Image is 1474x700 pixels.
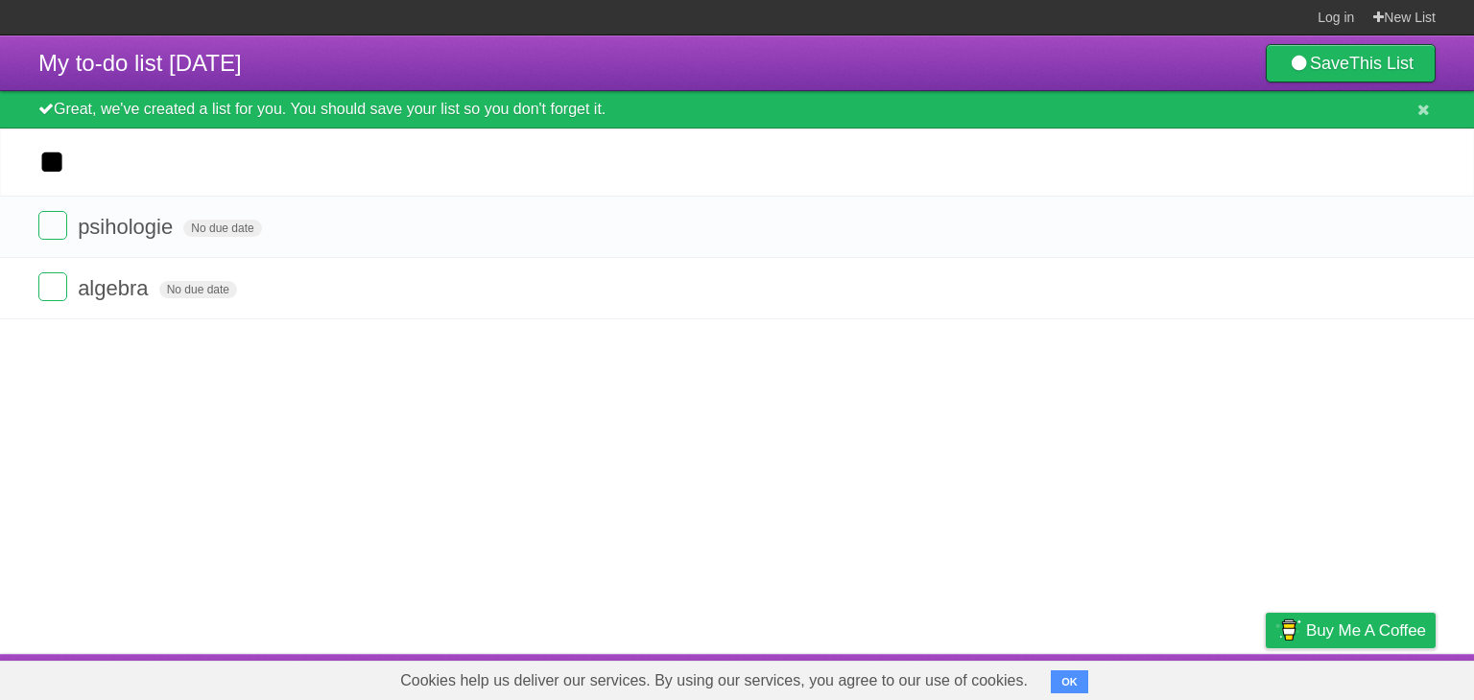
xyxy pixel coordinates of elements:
[78,215,178,239] span: psihologie
[1266,44,1436,82] a: SaveThis List
[38,50,242,76] span: My to-do list [DATE]
[1275,614,1301,646] img: Buy me a coffee
[1010,659,1051,695] a: About
[1074,659,1152,695] a: Developers
[38,272,67,301] label: Done
[1176,659,1218,695] a: Terms
[381,662,1047,700] span: Cookies help us deliver our services. By using our services, you agree to our use of cookies.
[1315,659,1436,695] a: Suggest a feature
[78,276,153,300] : algebra
[159,281,237,298] span: No due date
[183,220,261,237] span: No due date
[38,211,67,240] label: Done
[1306,614,1426,647] span: Buy me a coffee
[1266,613,1436,648] a: Buy me a coffee
[1241,659,1291,695] a: Privacy
[1051,670,1088,693] button: OK
[1349,54,1414,73] b: This List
